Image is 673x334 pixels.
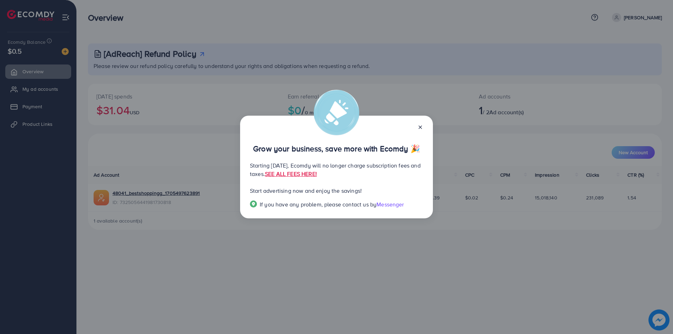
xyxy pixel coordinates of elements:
span: If you have any problem, please contact us by [260,200,376,208]
a: SEE ALL FEES HERE! [265,170,317,178]
p: Starting [DATE], Ecomdy will no longer charge subscription fees and taxes. [250,161,423,178]
img: alert [314,90,359,135]
img: Popup guide [250,200,257,207]
p: Start advertising now and enjoy the savings! [250,186,423,195]
p: Grow your business, save more with Ecomdy 🎉 [250,144,423,153]
span: Messenger [376,200,404,208]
